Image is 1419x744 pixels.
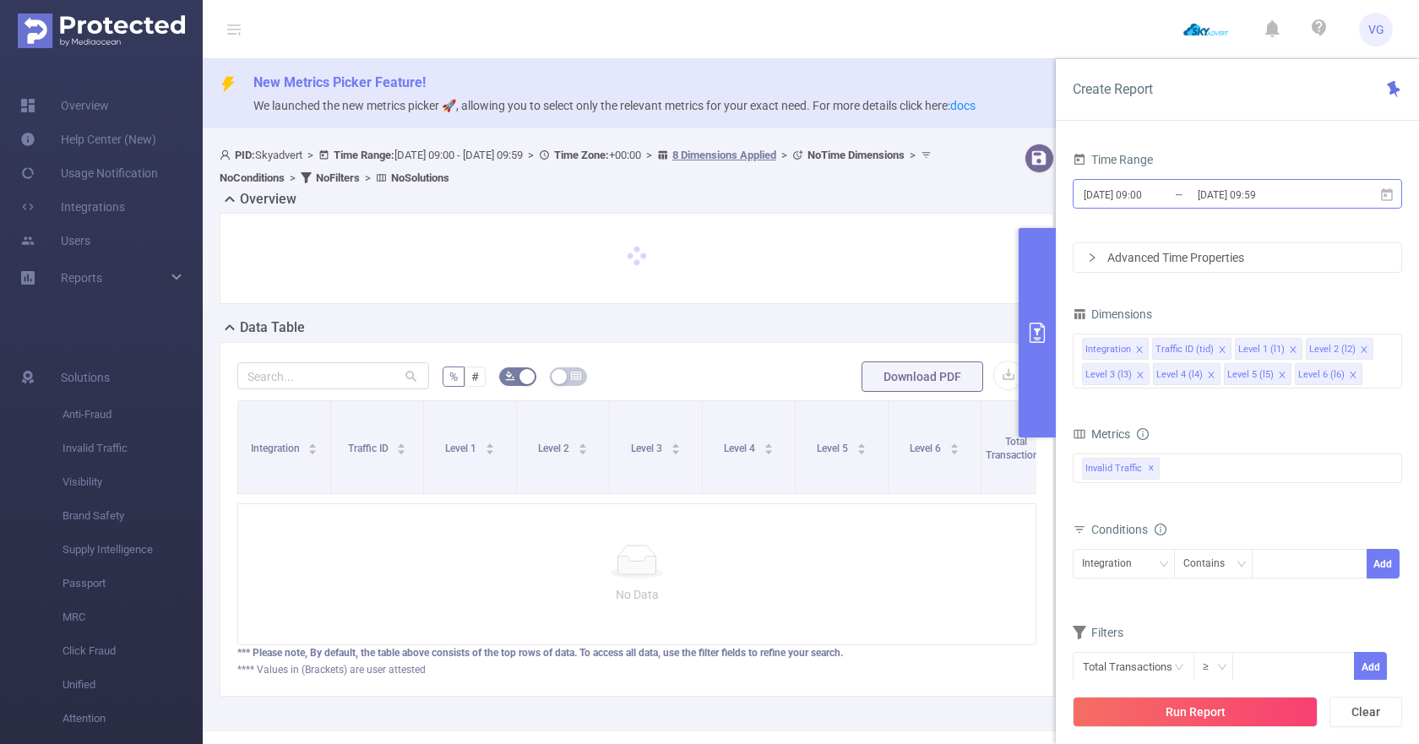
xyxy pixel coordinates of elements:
[61,261,102,295] a: Reports
[856,441,867,451] div: Sort
[63,600,203,634] span: MRC
[1367,549,1400,578] button: Add
[485,441,495,451] div: Sort
[449,370,458,383] span: %
[253,99,976,112] span: We launched the new metrics picker 🚀, allowing you to select only the relevant metrics for your e...
[397,448,406,453] i: icon: caret-down
[220,76,236,93] i: icon: thunderbolt
[1082,183,1219,206] input: Start date
[1073,427,1130,441] span: Metrics
[1207,371,1215,381] i: icon: close
[391,171,449,184] b: No Solutions
[1073,626,1123,639] span: Filters
[63,499,203,533] span: Brand Safety
[253,74,426,90] span: New Metrics Picker Feature!
[1278,371,1286,381] i: icon: close
[950,99,976,112] a: docs
[1153,363,1221,385] li: Level 4 (l4)
[308,448,318,453] i: icon: caret-down
[308,441,318,446] i: icon: caret-up
[1082,550,1144,578] div: Integration
[578,441,588,451] div: Sort
[671,441,681,451] div: Sort
[505,371,515,381] i: icon: bg-colors
[1073,307,1152,321] span: Dimensions
[1238,339,1285,361] div: Level 1 (l1)
[578,441,587,446] i: icon: caret-up
[1227,364,1274,386] div: Level 5 (l5)
[1354,652,1387,682] button: Add
[1085,339,1131,361] div: Integration
[856,448,866,453] i: icon: caret-down
[63,465,203,499] span: Visibility
[1087,253,1097,263] i: icon: right
[862,361,983,392] button: Download PDF
[1360,345,1368,356] i: icon: close
[334,149,394,161] b: Time Range:
[910,443,943,454] span: Level 6
[1073,153,1153,166] span: Time Range
[1082,338,1149,360] li: Integration
[20,224,90,258] a: Users
[1289,345,1297,356] i: icon: close
[20,89,109,122] a: Overview
[63,432,203,465] span: Invalid Traffic
[1218,345,1226,356] i: icon: close
[641,149,657,161] span: >
[571,371,581,381] i: icon: table
[471,370,479,383] span: #
[764,441,773,446] i: icon: caret-up
[18,14,185,48] img: Protected Media
[1091,523,1166,536] span: Conditions
[1159,559,1169,571] i: icon: down
[949,441,959,446] i: icon: caret-up
[856,441,866,446] i: icon: caret-up
[445,443,479,454] span: Level 1
[1156,364,1203,386] div: Level 4 (l4)
[1306,338,1373,360] li: Level 2 (l2)
[20,122,156,156] a: Help Center (New)
[20,190,125,224] a: Integrations
[251,443,302,454] span: Integration
[776,149,792,161] span: >
[1203,653,1221,681] div: ≥
[1224,363,1291,385] li: Level 5 (l5)
[1155,524,1166,535] i: icon: info-circle
[285,171,301,184] span: >
[237,645,1036,660] div: *** Please note, By default, the table above consists of the top rows of data. To access all data...
[1235,338,1302,360] li: Level 1 (l1)
[807,149,905,161] b: No Time Dimensions
[1136,371,1144,381] i: icon: close
[671,448,680,453] i: icon: caret-down
[1183,550,1237,578] div: Contains
[1152,338,1231,360] li: Traffic ID (tid)
[631,443,665,454] span: Level 3
[485,441,494,446] i: icon: caret-up
[1329,697,1402,727] button: Clear
[61,271,102,285] span: Reports
[235,149,255,161] b: PID:
[1349,371,1357,381] i: icon: close
[764,441,774,451] div: Sort
[1074,243,1401,272] div: icon: rightAdvanced Time Properties
[1217,662,1227,674] i: icon: down
[671,441,680,446] i: icon: caret-up
[237,662,1036,677] div: **** Values in (Brackets) are user attested
[1082,363,1150,385] li: Level 3 (l3)
[485,448,494,453] i: icon: caret-down
[764,448,773,453] i: icon: caret-down
[949,441,960,451] div: Sort
[63,567,203,600] span: Passport
[63,533,203,567] span: Supply Intelligence
[1137,428,1149,440] i: icon: info-circle
[360,171,376,184] span: >
[63,702,203,736] span: Attention
[348,443,391,454] span: Traffic ID
[397,441,406,446] i: icon: caret-up
[1155,339,1214,361] div: Traffic ID (tid)
[986,436,1047,461] span: Total Transactions
[1368,13,1384,46] span: VG
[672,149,776,161] u: 8 Dimensions Applied
[63,634,203,668] span: Click Fraud
[523,149,539,161] span: >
